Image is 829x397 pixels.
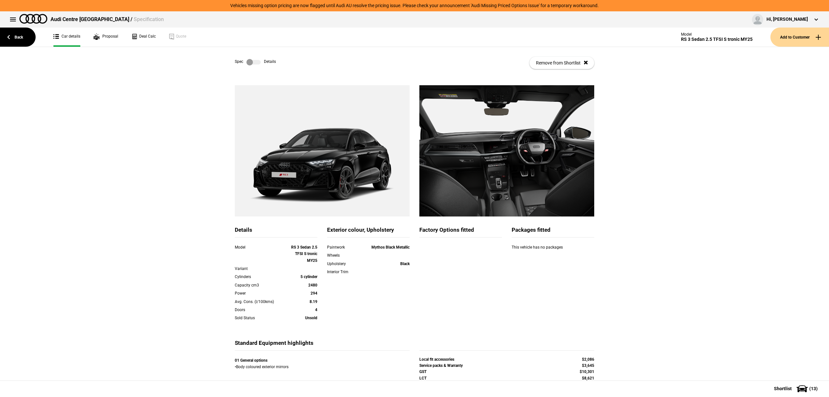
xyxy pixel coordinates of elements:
span: ( 13 ) [809,386,818,391]
div: Audi Centre [GEOGRAPHIC_DATA] / [51,16,164,23]
div: Hi, [PERSON_NAME] [767,16,808,23]
strong: LCT [419,376,426,380]
strong: Local fit accessories [419,357,454,362]
div: Model [681,32,753,37]
div: Avg. Cons. (l/100kms) [235,298,284,305]
a: Deal Calc [131,28,156,47]
a: Proposal [93,28,118,47]
div: Packages fitted [512,226,594,238]
div: Interior Trim [327,269,360,275]
div: Factory Options fitted [419,226,502,238]
div: This vehicle has no packages [512,244,594,257]
img: audi.png [19,14,47,24]
strong: $2,086 [582,357,594,362]
strong: 5 cylinder [301,274,317,279]
div: Doors [235,307,284,313]
strong: 4 [315,308,317,312]
div: Exterior colour, Upholstery [327,226,410,238]
span: Specification [134,16,164,22]
div: Sold Status [235,315,284,321]
div: Model [235,244,284,251]
div: RS 3 Sedan 2.5 TFSI S tronic MY25 [681,37,753,42]
strong: 01 General options [235,358,267,363]
strong: 2480 [308,283,317,287]
div: Wheels [327,252,360,259]
div: Cylinders [235,274,284,280]
div: Standard Equipment highlights [235,339,410,351]
div: Capacity cm3 [235,282,284,288]
div: Upholstery [327,261,360,267]
strong: $3,645 [582,363,594,368]
strong: Mythos Black Metallic [371,245,410,250]
strong: $8,621 [582,376,594,380]
strong: Service packs & Warranty [419,363,463,368]
strong: 294 [311,291,317,296]
button: Add to Customer [770,28,829,47]
a: Car details [53,28,80,47]
strong: Unsold [305,316,317,320]
strong: GST [419,369,426,374]
strong: Black [400,262,410,266]
button: Remove from Shortlist [529,57,594,69]
strong: RS 3 Sedan 2.5 TFSI S tronic MY25 [291,245,317,263]
div: Paintwork [327,244,360,251]
strong: 8.19 [310,299,317,304]
span: Shortlist [774,386,792,391]
div: Power [235,290,284,297]
div: Details [235,226,317,238]
div: Spec Details [235,59,276,65]
div: • Body coloured exterior mirrors [235,357,410,370]
button: Shortlist(13) [764,380,829,397]
strong: $10,301 [580,369,594,374]
div: Variant [235,265,284,272]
